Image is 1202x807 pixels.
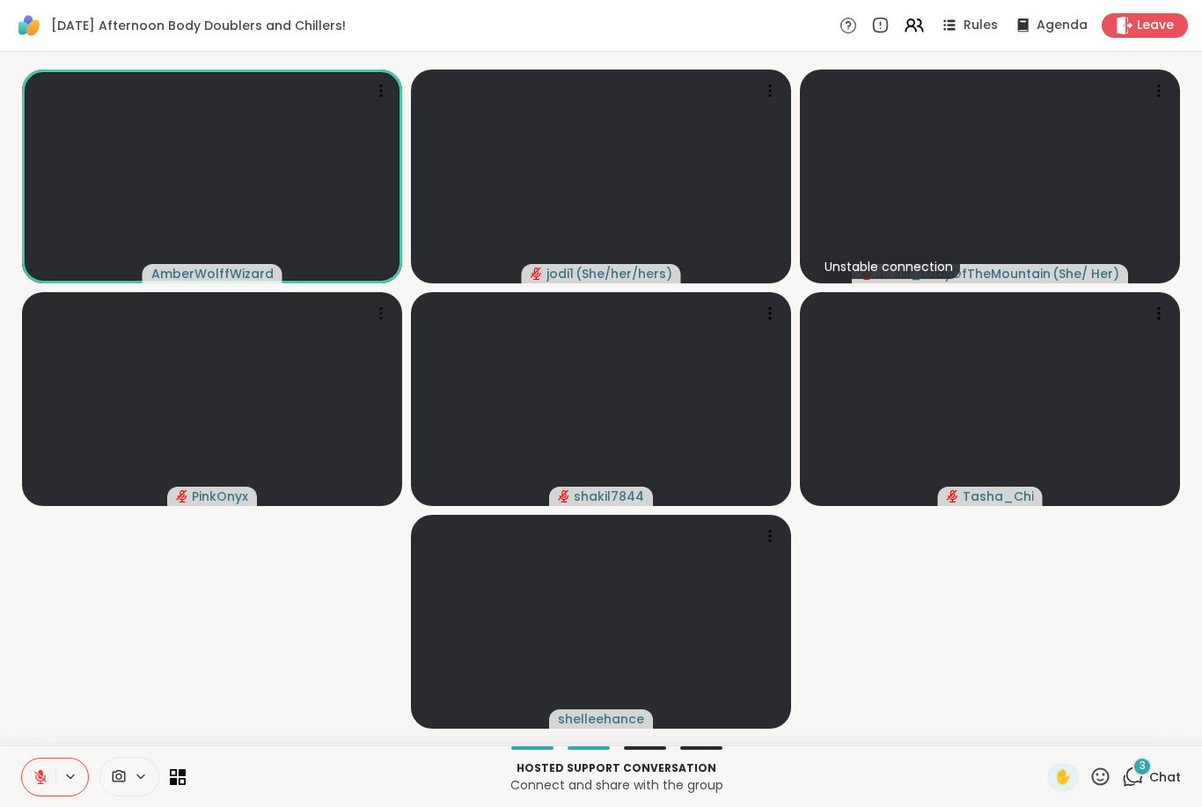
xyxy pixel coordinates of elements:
[176,490,188,503] span: audio-muted
[1149,768,1181,786] span: Chat
[575,265,672,282] span: ( She/her/hers )
[546,265,574,282] span: jodi1
[1137,17,1174,34] span: Leave
[531,268,543,280] span: audio-muted
[151,265,274,282] span: AmberWolffWizard
[817,254,960,279] div: Unstable connection
[1037,17,1088,34] span: Agenda
[558,490,570,503] span: audio-muted
[963,488,1034,505] span: Tasha_Chi
[574,488,644,505] span: shakil7844
[14,11,44,40] img: ShareWell Logomark
[1052,265,1119,282] span: ( She/ Her )
[196,760,1037,776] p: Hosted support conversation
[192,488,248,505] span: PinkOnyx
[964,17,998,34] span: Rules
[1054,767,1072,788] span: ✋
[894,265,1051,282] span: Jill_LadyOfTheMountain
[1140,759,1146,774] span: 3
[947,490,959,503] span: audio-muted
[196,776,1037,794] p: Connect and share with the group
[51,17,346,34] span: [DATE] Afternoon Body Doublers and Chillers!
[558,710,644,728] span: shelleehance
